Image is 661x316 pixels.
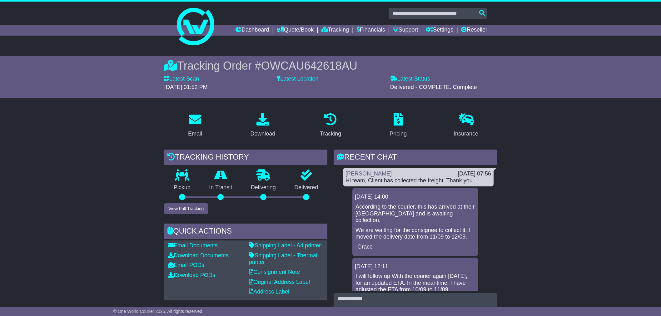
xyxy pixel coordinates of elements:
a: Email Documents [168,242,218,249]
a: Tracking [316,111,345,140]
div: Quick Actions [164,224,327,240]
a: Tracking [321,25,349,36]
a: Download [246,111,279,140]
div: Tracking [320,130,341,138]
button: View Full Tracking [164,203,208,214]
span: OWCAU642618AU [261,59,357,72]
p: In Transit [200,184,242,191]
a: Settings [426,25,453,36]
p: I will follow up With the courier again [DATE], for an updated ETA. In the meantime, I have adjus... [355,273,475,293]
a: Support [393,25,418,36]
div: Tracking Order # [164,59,497,72]
a: Email PODs [168,262,204,268]
div: Tracking history [164,150,327,166]
a: Pricing [385,111,411,140]
a: Consignment Note [249,269,300,275]
div: Pricing [390,130,407,138]
span: Delivered - COMPLETE. Complete [390,84,477,90]
a: Email [184,111,206,140]
span: © One World Courier 2025. All rights reserved. [113,309,204,314]
a: Download PODs [168,272,215,278]
a: Shipping Label - A4 printer [249,242,321,249]
p: Pickup [164,184,200,191]
a: Insurance [450,111,482,140]
label: Latest Scan [164,76,199,82]
a: [PERSON_NAME] [345,170,392,177]
div: RECENT CHAT [334,150,497,166]
div: [DATE] 14:00 [355,194,475,200]
a: Download Documents [168,252,229,259]
div: Insurance [454,130,478,138]
a: Quote/Book [277,25,314,36]
div: [DATE] 12:11 [355,263,475,270]
p: We are waiting for the consignee to collect it. I moved the delivery date from 11/09 to 12/09. [355,227,475,240]
p: According to the courier, this has arrived at their [GEOGRAPHIC_DATA] and is awaiting collection. [355,204,475,224]
p: Delivered [285,184,328,191]
p: Delivering [241,184,285,191]
a: Reseller [461,25,487,36]
a: Address Label [249,289,289,295]
a: Financials [357,25,385,36]
p: -Grace [355,244,475,250]
div: Email [188,130,202,138]
label: Latest Status [390,76,430,82]
label: Latest Location [277,76,318,82]
div: Download [250,130,275,138]
a: Shipping Label - Thermal printer [249,252,317,265]
span: [DATE] 01:52 PM [164,84,208,90]
a: Original Address Label [249,279,310,285]
div: [DATE] 07:56 [458,170,491,177]
div: Hi team, Client has collected the freight. Thank you. [345,177,491,184]
a: Dashboard [236,25,269,36]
